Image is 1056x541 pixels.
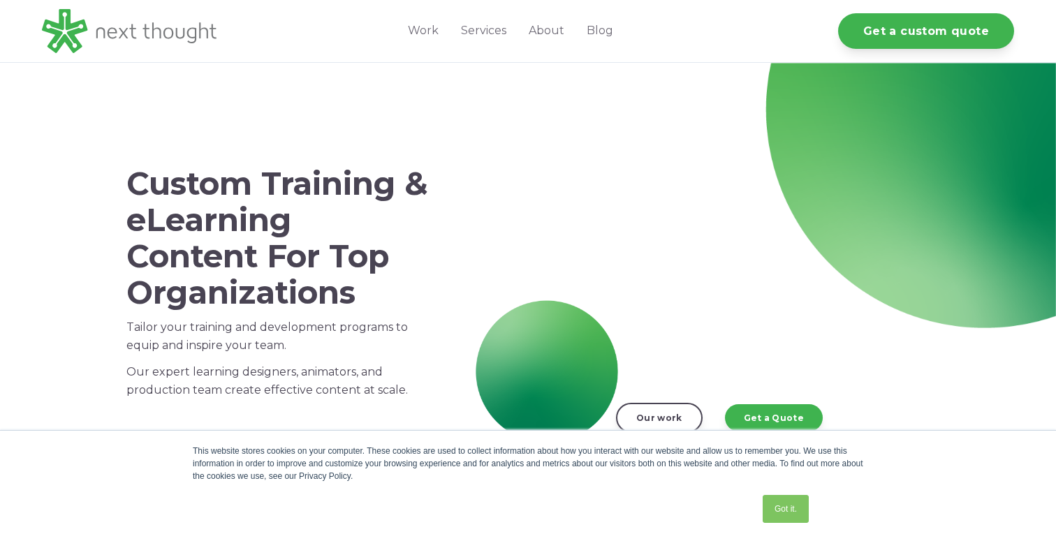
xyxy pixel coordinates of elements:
p: Tailor your training and development programs to equip and inspire your team. [126,318,428,355]
iframe: NextThought Reel [506,154,925,390]
a: Got it. [763,495,809,523]
div: This website stores cookies on your computer. These cookies are used to collect information about... [193,445,863,482]
a: Get a Quote [725,404,823,431]
h1: Custom Training & eLearning Content For Top Organizations [126,165,428,310]
p: Our expert learning designers, animators, and production team create effective content at scale. [126,363,428,399]
a: Our work [616,403,702,432]
a: Get a custom quote [838,13,1014,49]
img: LG - NextThought Logo [42,9,217,53]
